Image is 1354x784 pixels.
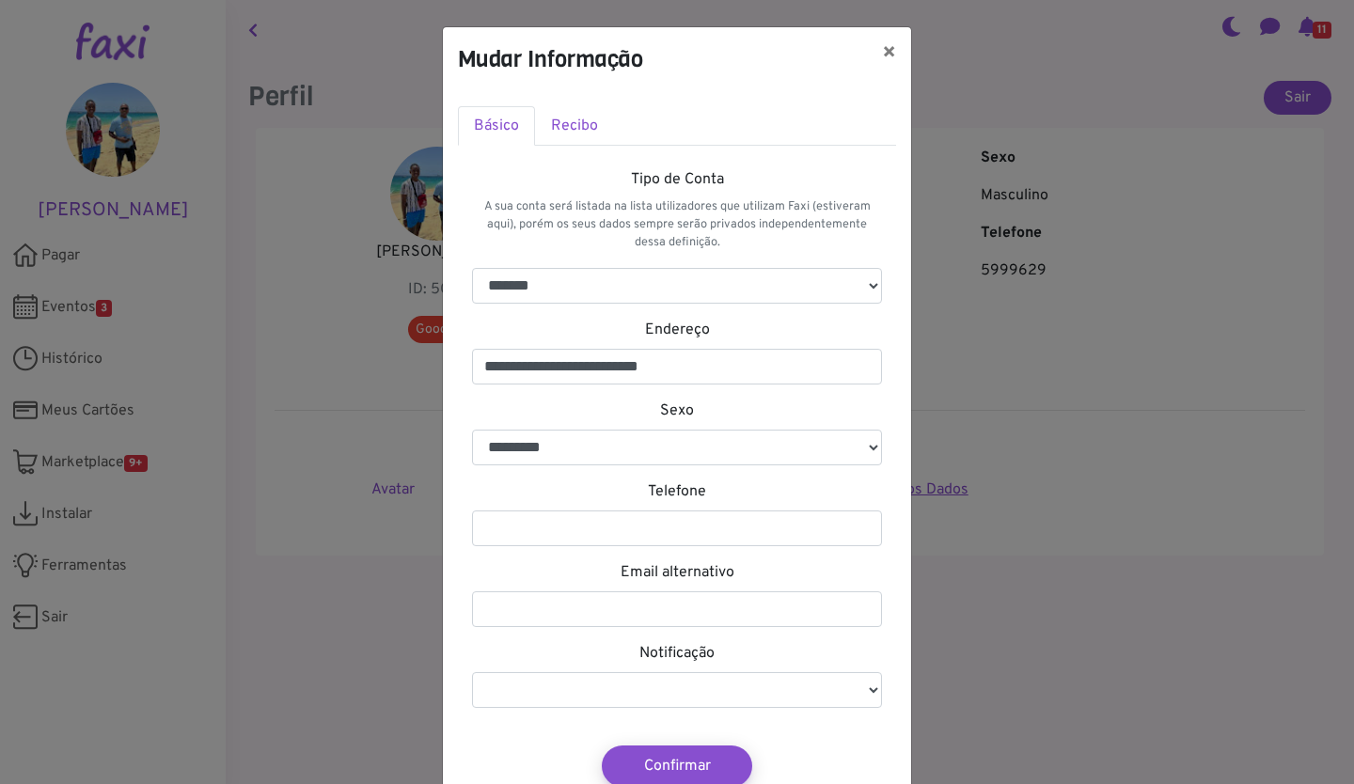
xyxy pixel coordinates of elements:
[867,27,911,80] button: ×
[621,561,734,584] label: Email alternativo
[631,168,724,191] label: Tipo de Conta
[458,42,643,76] h4: Mudar Informação
[458,106,535,146] a: Básico
[660,400,694,422] label: Sexo
[648,480,706,503] label: Telefone
[472,198,882,253] p: A sua conta será listada na lista utilizadores que utilizam Faxi (estiveram aqui), porém os seus ...
[645,319,710,341] label: Endereço
[639,642,715,665] label: Notificação
[535,106,614,146] a: Recibo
